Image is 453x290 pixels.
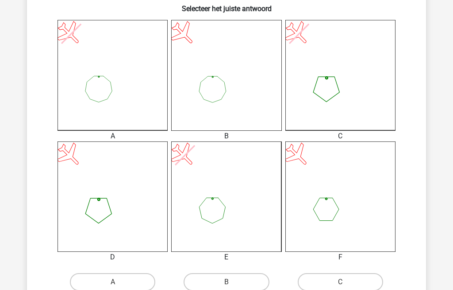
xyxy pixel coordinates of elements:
div: B [165,131,288,141]
div: F [279,252,402,263]
div: A [51,131,174,141]
div: C [279,131,402,141]
div: E [165,252,288,263]
div: D [51,252,174,263]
